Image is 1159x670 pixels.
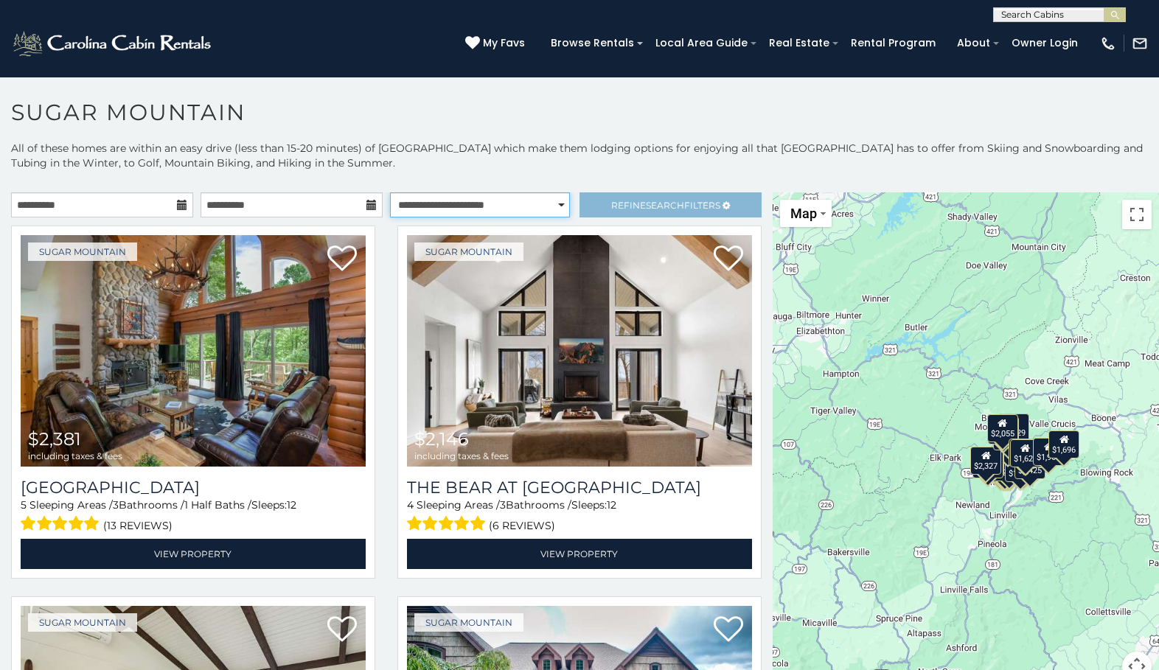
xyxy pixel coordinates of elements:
[790,206,817,221] span: Map
[21,478,366,498] h3: Grouse Moor Lodge
[28,428,81,450] span: $2,381
[407,498,414,512] span: 4
[407,478,752,498] a: The Bear At [GEOGRAPHIC_DATA]
[648,32,755,55] a: Local Area Guide
[714,244,743,275] a: Add to favorites
[407,235,752,467] img: The Bear At Sugar Mountain
[988,454,1019,482] div: $1,266
[1122,200,1152,229] button: Toggle fullscreen view
[28,613,137,632] a: Sugar Mountain
[780,200,832,227] button: Change map style
[1100,35,1116,52] img: phone-regular-white.png
[21,498,366,535] div: Sleeping Areas / Bathrooms / Sleeps:
[465,35,529,52] a: My Favs
[103,516,173,535] span: (13 reviews)
[21,235,366,467] a: Grouse Moor Lodge $2,381 including taxes & fees
[998,413,1029,441] div: $1,529
[483,35,525,51] span: My Favs
[414,451,509,461] span: including taxes & fees
[287,498,296,512] span: 12
[113,498,119,512] span: 3
[579,192,762,217] a: RefineSearchFilters
[407,539,752,569] a: View Property
[1048,430,1079,458] div: $1,696
[714,615,743,646] a: Add to favorites
[11,29,215,58] img: White-1-2.png
[989,454,1020,482] div: $1,282
[992,430,1023,458] div: $7,339
[646,200,684,211] span: Search
[489,516,555,535] span: (6 reviews)
[407,235,752,467] a: The Bear At Sugar Mountain $2,146 including taxes & fees
[1014,451,1045,479] div: $1,425
[972,450,1003,478] div: $2,199
[414,613,523,632] a: Sugar Mountain
[407,478,752,498] h3: The Bear At Sugar Mountain
[611,200,720,211] span: Refine Filters
[987,413,1018,442] div: $2,055
[28,451,122,461] span: including taxes & fees
[414,242,523,261] a: Sugar Mountain
[1010,439,1041,467] div: $1,620
[21,498,27,512] span: 5
[414,428,469,450] span: $2,146
[327,244,357,275] a: Add to favorites
[21,539,366,569] a: View Property
[607,498,616,512] span: 12
[1004,32,1085,55] a: Owner Login
[950,32,998,55] a: About
[28,242,137,261] a: Sugar Mountain
[327,615,357,646] a: Add to favorites
[500,498,506,512] span: 3
[21,478,366,498] a: [GEOGRAPHIC_DATA]
[970,447,1001,475] div: $2,327
[988,416,1019,444] div: $1,435
[184,498,251,512] span: 1 Half Baths /
[1009,439,1040,467] div: $1,215
[543,32,641,55] a: Browse Rentals
[762,32,837,55] a: Real Estate
[1132,35,1148,52] img: mail-regular-white.png
[1033,438,1064,466] div: $1,963
[843,32,943,55] a: Rental Program
[1005,453,1036,481] div: $1,709
[407,498,752,535] div: Sleeping Areas / Bathrooms / Sleeps:
[21,235,366,467] img: Grouse Moor Lodge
